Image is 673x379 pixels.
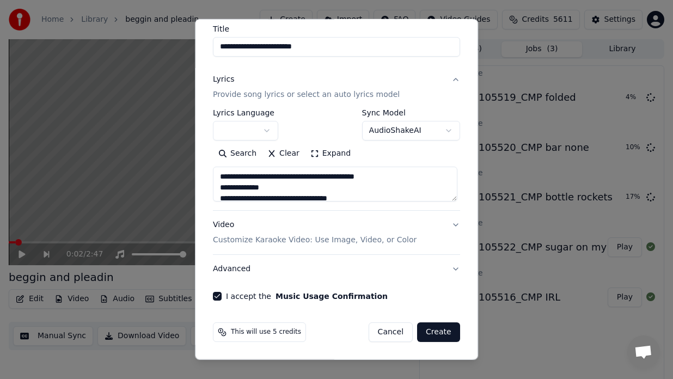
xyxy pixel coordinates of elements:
button: LyricsProvide song lyrics or select an auto lyrics model [213,65,460,109]
label: I accept the [226,292,388,300]
p: Provide song lyrics or select an auto lyrics model [213,89,400,100]
label: Title [213,25,460,33]
button: Cancel [369,322,413,342]
button: Create [417,322,460,342]
div: LyricsProvide song lyrics or select an auto lyrics model [213,109,460,210]
button: Advanced [213,255,460,283]
span: This will use 5 credits [231,328,301,337]
div: Video [213,219,417,246]
p: Customize Karaoke Video: Use Image, Video, or Color [213,235,417,246]
button: I accept the [276,292,388,300]
label: Sync Model [362,109,460,117]
button: VideoCustomize Karaoke Video: Use Image, Video, or Color [213,211,460,254]
div: Lyrics [213,74,234,85]
button: Search [213,145,262,162]
button: Expand [305,145,356,162]
button: Clear [262,145,305,162]
label: Lyrics Language [213,109,278,117]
